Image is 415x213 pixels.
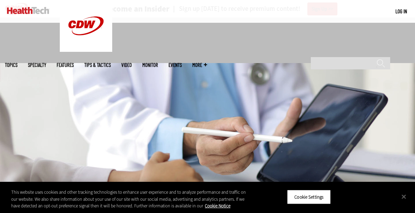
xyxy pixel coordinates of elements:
a: Tips & Tactics [84,62,111,68]
a: CDW [60,46,112,54]
button: Close [396,189,412,204]
button: Cookie Settings [287,190,331,204]
span: Specialty [28,62,46,68]
a: Features [57,62,74,68]
a: Video [121,62,132,68]
span: Topics [5,62,17,68]
img: Home [7,7,49,14]
div: User menu [395,8,407,15]
a: Events [169,62,182,68]
a: MonITor [142,62,158,68]
div: This website uses cookies and other tracking technologies to enhance user experience and to analy... [11,189,249,209]
span: More [192,62,207,68]
a: More information about your privacy [205,203,230,209]
a: Log in [395,8,407,14]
